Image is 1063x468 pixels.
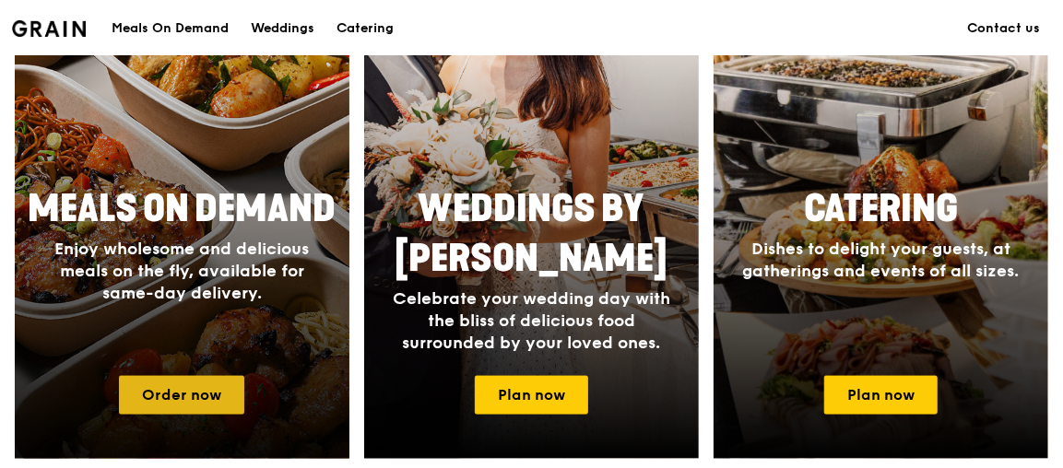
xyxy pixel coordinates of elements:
[824,376,938,415] a: Plan now
[54,239,309,303] span: Enjoy wholesome and delicious meals on the fly, available for same-day delivery.
[743,239,1020,281] span: Dishes to delight your guests, at gatherings and events of all sizes.
[337,1,394,56] div: Catering
[393,288,670,353] span: Celebrate your wedding day with the bliss of delicious food surrounded by your loved ones.
[804,187,958,231] span: Catering
[475,376,588,415] a: Plan now
[957,1,1052,56] a: Contact us
[112,1,229,56] div: Meals On Demand
[325,1,405,56] a: Catering
[28,187,336,231] span: Meals On Demand
[240,1,325,56] a: Weddings
[12,20,87,37] img: Grain
[251,1,314,56] div: Weddings
[119,376,244,415] a: Order now
[395,187,667,281] span: Weddings by [PERSON_NAME]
